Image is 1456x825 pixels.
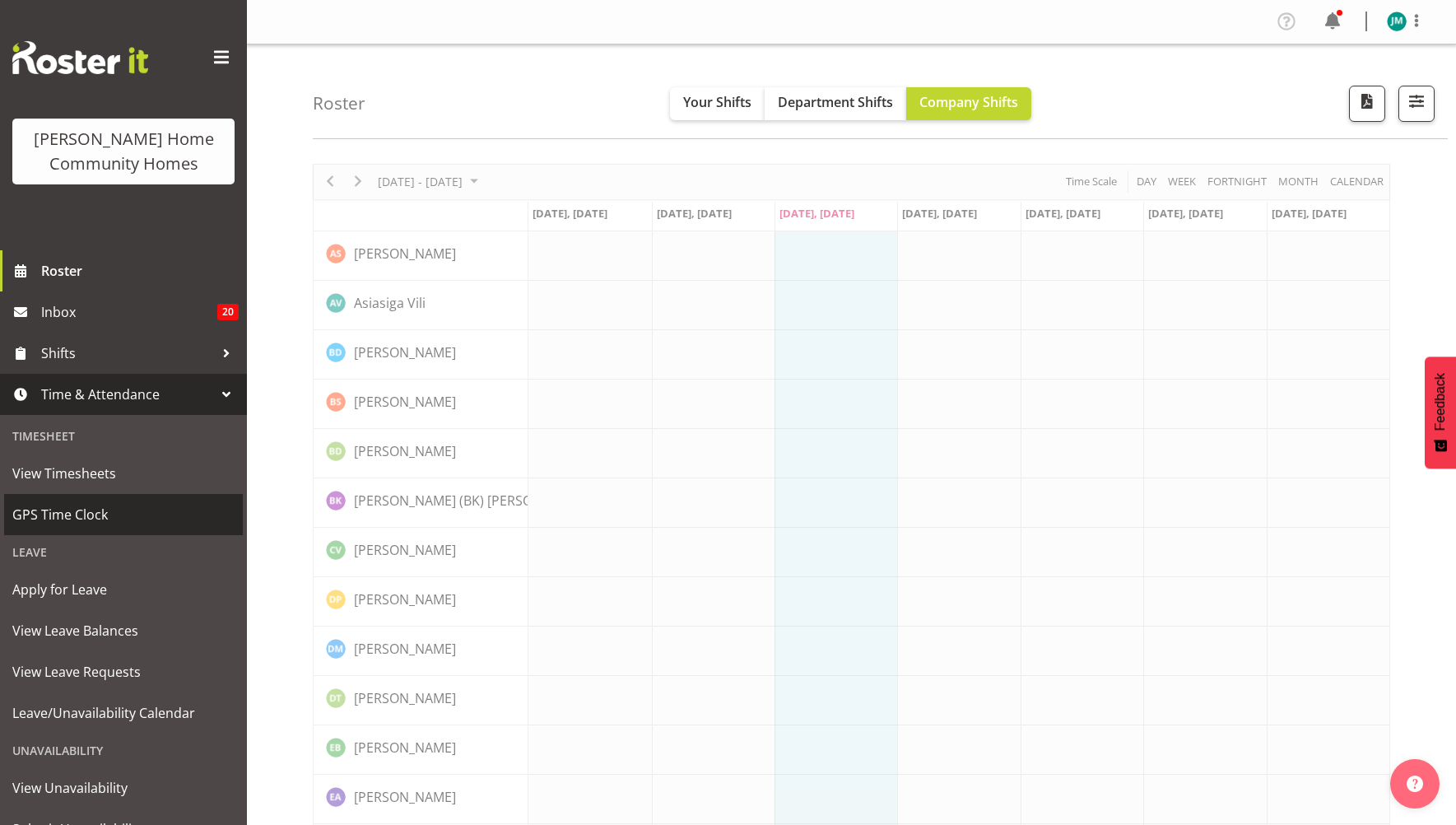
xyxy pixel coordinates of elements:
[4,651,243,692] a: View Leave Requests
[12,701,235,725] span: Leave/Unavailability Calendar
[1349,86,1385,122] button: Download a PDF of the roster according to the set date range.
[12,618,235,643] span: View Leave Balances
[41,259,239,283] span: Roster
[4,419,243,453] div: Timesheet
[12,502,235,527] span: GPS Time Clock
[1433,373,1448,431] span: Feedback
[4,734,243,767] div: Unavailability
[12,776,235,800] span: View Unavailability
[313,94,365,113] h4: Roster
[906,87,1031,120] button: Company Shifts
[4,569,243,610] a: Apply for Leave
[4,767,243,809] a: View Unavailability
[29,127,218,176] div: [PERSON_NAME] Home Community Homes
[670,87,765,120] button: Your Shifts
[12,461,235,486] span: View Timesheets
[4,692,243,734] a: Leave/Unavailability Calendar
[1387,12,1407,31] img: johanna-molina8557.jpg
[4,453,243,494] a: View Timesheets
[41,341,214,366] span: Shifts
[217,304,239,320] span: 20
[683,93,751,111] span: Your Shifts
[4,494,243,535] a: GPS Time Clock
[41,382,214,407] span: Time & Attendance
[765,87,906,120] button: Department Shifts
[4,535,243,569] div: Leave
[1398,86,1435,122] button: Filter Shifts
[1425,357,1456,468] button: Feedback - Show survey
[4,610,243,651] a: View Leave Balances
[1407,776,1423,792] img: help-xxl-2.png
[12,41,148,74] img: Rosterit website logo
[919,93,1018,111] span: Company Shifts
[12,577,235,602] span: Apply for Leave
[778,93,893,111] span: Department Shifts
[12,660,235,684] span: View Leave Requests
[41,300,217,324] span: Inbox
